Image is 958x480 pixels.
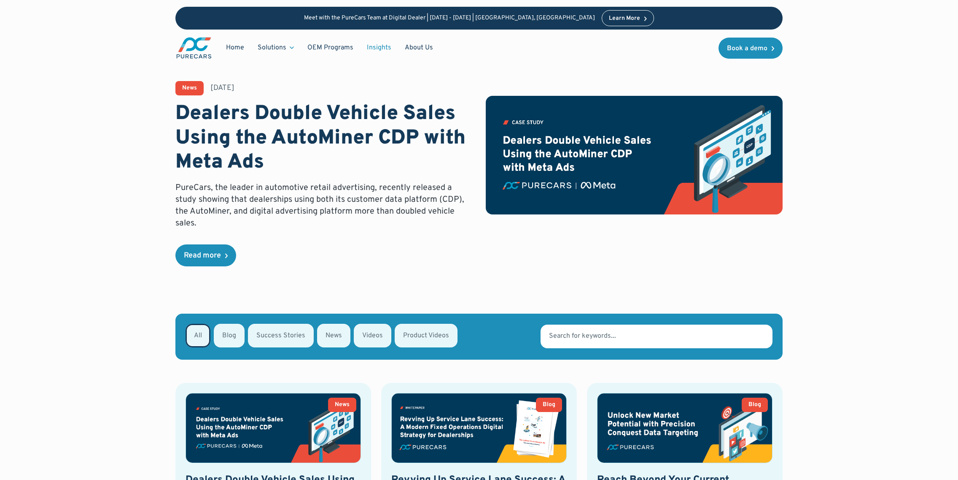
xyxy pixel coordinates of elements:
a: Read more [175,244,236,266]
a: Learn More [602,10,654,26]
a: Home [219,40,251,56]
div: Learn More [609,16,640,22]
div: [DATE] [210,83,234,93]
div: Book a demo [727,45,767,52]
div: Blog [748,402,761,408]
a: About Us [398,40,440,56]
div: Blog [543,402,555,408]
a: main [175,36,213,60]
h1: Dealers Double Vehicle Sales Using the AutoMiner CDP with Meta Ads [175,102,472,175]
p: PureCars, the leader in automotive retail advertising, recently released a study showing that dea... [175,182,472,229]
a: Insights [360,40,398,56]
a: OEM Programs [301,40,360,56]
div: Solutions [258,43,286,52]
img: purecars logo [175,36,213,60]
div: Read more [184,252,221,260]
div: Solutions [251,40,301,56]
input: Search for keywords... [541,325,772,348]
form: Email Form [175,314,783,360]
div: News [182,85,197,91]
a: Book a demo [718,38,783,59]
p: Meet with the PureCars Team at Digital Dealer | [DATE] - [DATE] | [GEOGRAPHIC_DATA], [GEOGRAPHIC_... [304,15,595,22]
div: News [335,402,350,408]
